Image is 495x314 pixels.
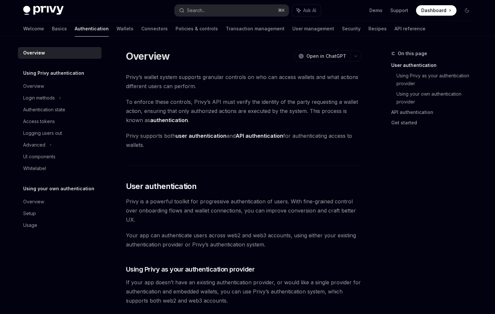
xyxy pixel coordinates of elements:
span: Privy’s wallet system supports granular controls on who can access wallets and what actions diffe... [126,72,361,91]
span: On this page [398,50,427,57]
a: Dashboard [416,5,456,16]
a: Overview [18,47,101,59]
strong: user authentication [176,133,226,139]
a: Using Privy as your authentication provider [396,71,477,89]
a: Get started [391,118,477,128]
div: UI components [23,153,55,161]
a: Whitelabel [18,163,101,174]
div: Overview [23,49,45,57]
span: Ask AI [303,7,316,14]
span: Using Privy as your authentication provider [126,265,255,274]
a: Policies & controls [176,21,218,37]
h5: Using your own authentication [23,185,94,193]
button: Open in ChatGPT [294,51,350,62]
strong: API authentication [236,133,283,139]
a: Basics [52,21,67,37]
a: UI components [18,151,101,163]
span: Dashboard [421,7,446,14]
a: User authentication [391,60,477,71]
strong: authentication [150,117,188,123]
button: Toggle dark mode [462,5,472,16]
a: Connectors [141,21,168,37]
div: Overview [23,82,44,90]
h1: Overview [126,50,170,62]
a: Recipes [368,21,387,37]
a: Access tokens [18,116,101,127]
a: Setup [18,208,101,219]
span: Open in ChatGPT [306,53,346,59]
a: Demo [369,7,382,14]
a: Overview [18,80,101,92]
img: dark logo [23,6,64,15]
div: Whitelabel [23,165,46,172]
a: Authentication [75,21,109,37]
span: ⌘ K [278,8,285,13]
div: Usage [23,221,37,229]
a: Overview [18,196,101,208]
a: Authentication state [18,104,101,116]
button: Search...⌘K [175,5,289,16]
a: Support [390,7,408,14]
a: API reference [394,21,425,37]
h5: Using Privy authentication [23,69,84,77]
a: Logging users out [18,127,101,139]
div: Login methods [23,94,55,102]
div: Advanced [23,141,45,149]
span: Privy is a powerful toolkit for progressive authentication of users. With fine-grained control ov... [126,197,361,224]
div: Access tokens [23,118,55,125]
div: Overview [23,198,44,206]
span: Your app can authenticate users across web2 and web3 accounts, using either your existing authent... [126,231,361,249]
div: Authentication state [23,106,65,114]
button: Ask AI [292,5,321,16]
div: Search... [187,7,205,14]
span: To enforce these controls, Privy’s API must verify the identity of the party requesting a wallet ... [126,97,361,125]
div: Setup [23,210,36,217]
a: Usage [18,219,101,231]
a: Security [342,21,361,37]
a: API authentication [391,107,477,118]
a: Wallets [116,21,133,37]
a: Transaction management [226,21,285,37]
span: Privy supports both and for authenticating access to wallets. [126,131,361,149]
a: Welcome [23,21,44,37]
a: User management [292,21,334,37]
span: If your app doesn’t have an existing authentication provider, or would like a single provider for... [126,278,361,305]
span: User authentication [126,181,197,192]
a: Using your own authentication provider [396,89,477,107]
div: Logging users out [23,129,62,137]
